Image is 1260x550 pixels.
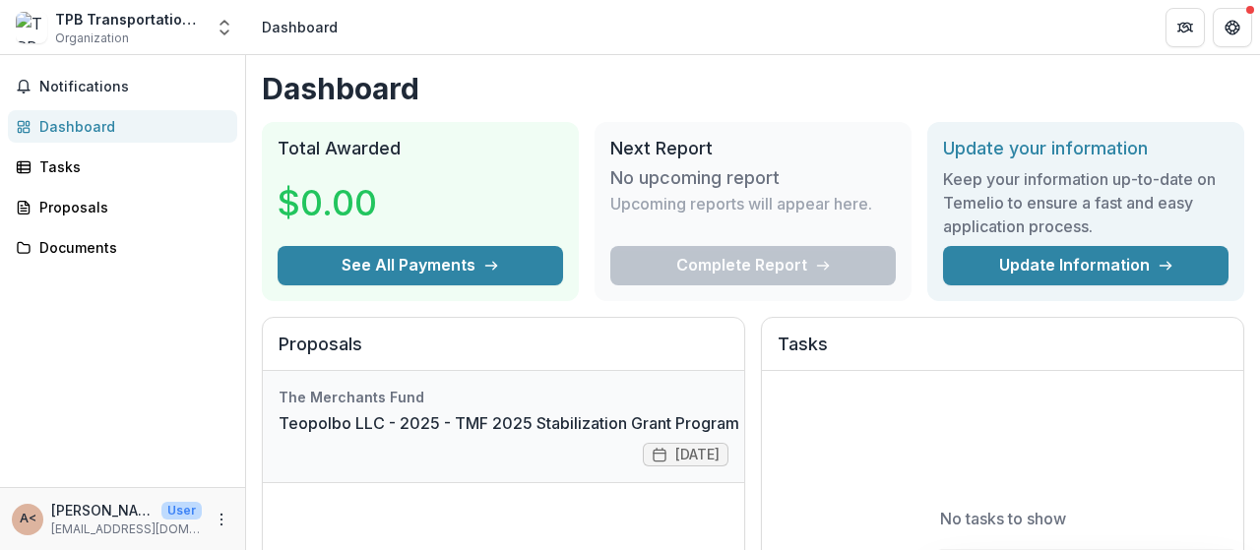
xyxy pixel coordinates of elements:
[8,151,237,183] a: Tasks
[161,502,202,519] p: User
[279,411,739,435] a: Teopolbo LLC - 2025 - TMF 2025 Stabilization Grant Program
[8,71,237,102] button: Notifications
[262,17,338,37] div: Dashboard
[16,12,47,43] img: TPB Transportation Inc
[55,9,203,30] div: TPB Transportation Inc
[39,79,229,95] span: Notifications
[943,167,1228,238] h3: Keep your information up-to-date on Temelio to ensure a fast and easy application process.
[1213,8,1252,47] button: Get Help
[39,197,221,217] div: Proposals
[211,8,238,47] button: Open entity switcher
[1165,8,1205,47] button: Partners
[610,138,896,159] h2: Next Report
[278,138,563,159] h2: Total Awarded
[51,500,154,520] p: [PERSON_NAME] <[EMAIL_ADDRESS][DOMAIN_NAME]>
[8,191,237,223] a: Proposals
[51,520,202,538] p: [EMAIL_ADDRESS][DOMAIN_NAME]
[943,138,1228,159] h2: Update your information
[20,513,36,525] div: Andrei Karasevich <tpbtrans@yahoo.com>
[279,334,728,371] h2: Proposals
[610,167,780,189] h3: No upcoming report
[39,116,221,137] div: Dashboard
[39,156,221,177] div: Tasks
[210,508,233,531] button: More
[778,334,1228,371] h2: Tasks
[940,507,1066,530] p: No tasks to show
[262,71,1244,106] h1: Dashboard
[254,13,346,41] nav: breadcrumb
[8,231,237,264] a: Documents
[278,176,425,229] h3: $0.00
[8,110,237,143] a: Dashboard
[610,192,872,215] p: Upcoming reports will appear here.
[39,237,221,258] div: Documents
[278,246,563,285] button: See All Payments
[943,246,1228,285] a: Update Information
[55,30,129,47] span: Organization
